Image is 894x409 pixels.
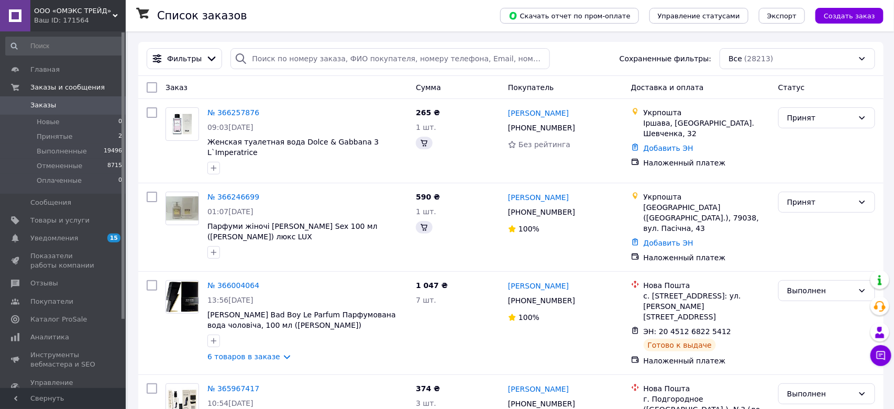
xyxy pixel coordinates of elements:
[506,293,577,308] div: [PHONE_NUMBER]
[166,196,198,221] img: Фото товару
[644,202,770,234] div: [GEOGRAPHIC_DATA] ([GEOGRAPHIC_DATA].), 79038, вул. Пасічна, 43
[165,107,199,141] a: Фото товару
[744,54,773,63] span: (28213)
[37,161,82,171] span: Отмененные
[118,132,122,141] span: 2
[787,196,854,208] div: Принят
[167,53,202,64] span: Фильтры
[37,147,87,156] span: Выполненные
[34,16,126,25] div: Ваш ID: 171564
[644,383,770,394] div: Нова Пошта
[644,356,770,366] div: Наложенный платеж
[30,234,78,243] span: Уведомления
[644,107,770,118] div: Укрпошта
[207,296,253,304] span: 13:56[DATE]
[644,327,732,336] span: ЭН: 20 4512 6822 5412
[631,83,704,92] span: Доставка и оплата
[30,198,71,207] span: Сообщения
[729,53,742,64] span: Все
[508,108,569,118] a: [PERSON_NAME]
[644,144,693,152] a: Добавить ЭН
[207,384,259,393] a: № 365967417
[165,280,199,314] a: Фото товару
[815,8,884,24] button: Создать заказ
[787,388,854,400] div: Выполнен
[207,222,378,241] a: Парфуми жіночі [PERSON_NAME] Sex 100 мл ([PERSON_NAME]) люкс LUX
[508,192,569,203] a: [PERSON_NAME]
[508,281,569,291] a: [PERSON_NAME]
[508,384,569,394] a: [PERSON_NAME]
[165,192,199,225] a: Фото товару
[620,53,711,64] span: Сохраненные фильтры:
[107,161,122,171] span: 8715
[518,225,539,233] span: 100%
[649,8,748,24] button: Управление статусами
[230,48,549,69] input: Поиск по номеру заказа, ФИО покупателя, номеру телефона, Email, номеру накладной
[870,345,891,366] button: Чат с покупателем
[767,12,797,20] span: Экспорт
[157,9,247,22] h1: Список заказов
[644,339,716,351] div: Готово к выдаче
[787,285,854,296] div: Выполнен
[518,140,570,149] span: Без рейтинга
[5,37,123,56] input: Поиск
[207,207,253,216] span: 01:07[DATE]
[644,192,770,202] div: Укрпошта
[207,311,396,329] a: [PERSON_NAME] Bad Boy Le Parfum Парфумована вода чоловіча, 100 мл ([PERSON_NAME])
[416,207,436,216] span: 1 шт.
[30,65,60,74] span: Главная
[118,176,122,185] span: 0
[416,123,436,131] span: 1 шт.
[506,120,577,135] div: [PHONE_NUMBER]
[500,8,639,24] button: Скачать отчет по пром-оплате
[824,12,875,20] span: Создать заказ
[644,158,770,168] div: Наложенный платеж
[207,399,253,407] span: 10:54[DATE]
[416,281,448,290] span: 1 047 ₴
[34,6,113,16] span: ООО «ОМЭКС ТРЕЙД»
[518,313,539,322] span: 100%
[37,132,73,141] span: Принятые
[644,280,770,291] div: Нова Пошта
[416,296,436,304] span: 7 шт.
[107,234,120,242] span: 15
[508,83,554,92] span: Покупатель
[778,83,805,92] span: Статус
[207,138,379,157] a: Женская туалетная вода Dolce & Gabbana 3 L`Imperatrice
[30,251,97,270] span: Показатели работы компании
[118,117,122,127] span: 0
[30,378,97,397] span: Управление сайтом
[207,193,259,201] a: № 366246699
[166,114,198,135] img: Фото товару
[509,11,631,20] span: Скачать отчет по пром-оплате
[416,83,441,92] span: Сумма
[644,239,693,247] a: Добавить ЭН
[787,112,854,124] div: Принят
[416,384,440,393] span: 374 ₴
[165,83,187,92] span: Заказ
[37,117,60,127] span: Новые
[30,279,58,288] span: Отзывы
[658,12,740,20] span: Управление статусами
[207,108,259,117] a: № 366257876
[416,193,440,201] span: 590 ₴
[30,315,87,324] span: Каталог ProSale
[416,399,436,407] span: 3 шт.
[416,108,440,117] span: 265 ₴
[30,333,69,342] span: Аналитика
[166,282,198,313] img: Фото товару
[30,350,97,369] span: Инструменты вебмастера и SEO
[30,216,90,225] span: Товары и услуги
[30,297,73,306] span: Покупатели
[759,8,805,24] button: Экспорт
[207,123,253,131] span: 09:03[DATE]
[37,176,82,185] span: Оплаченные
[30,83,105,92] span: Заказы и сообщения
[30,101,56,110] span: Заказы
[506,205,577,219] div: [PHONE_NUMBER]
[644,291,770,322] div: с. [STREET_ADDRESS]: ул. [PERSON_NAME][STREET_ADDRESS]
[104,147,122,156] span: 19496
